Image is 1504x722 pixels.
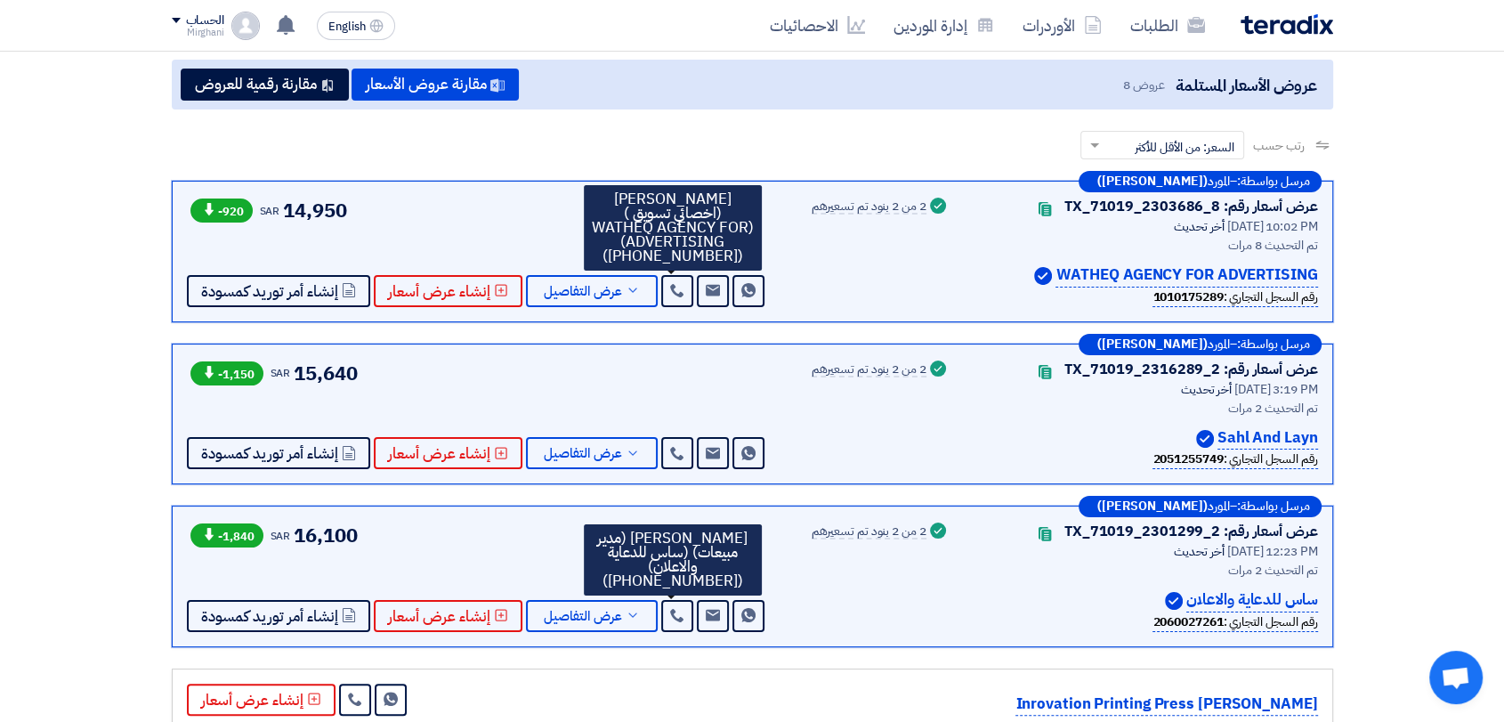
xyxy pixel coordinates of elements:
div: تم التحديث 2 مرات [971,561,1318,580]
div: عرض أسعار رقم: TX_71019_2316289_2 [1064,359,1318,380]
span: أخر تحديث [1174,542,1225,561]
span: SAR [260,203,280,219]
b: 1010175289 [1152,288,1223,306]
button: إنشاء عرض أسعار [374,275,522,307]
img: Verified Account [1034,267,1052,285]
b: 2060027261 [1152,612,1223,631]
span: 15,640 [294,359,357,388]
b: 2051255749 [1152,450,1223,468]
span: إنشاء عرض أسعار [388,285,490,298]
button: عرض التفاصيل [526,437,658,469]
span: مرسل بواسطة: [1237,500,1310,513]
button: إنشاء عرض أسعار [374,600,522,632]
button: English [317,12,395,40]
span: [DATE] 10:02 PM [1227,217,1318,236]
span: السعر: من الأقل للأكثر [1135,138,1234,157]
a: Open chat [1429,651,1483,704]
span: عرض التفاصيل [544,447,622,460]
span: مرسل بواسطة: [1237,175,1310,188]
a: الأوردرات [1008,4,1116,46]
span: عرض التفاصيل [544,285,622,298]
span: [DATE] 3:19 PM [1234,380,1318,399]
button: مقارنة رقمية للعروض [181,69,349,101]
span: أخر تحديث [1174,217,1225,236]
span: رتب حسب [1253,136,1304,155]
p: Sahl And Layn [1217,426,1318,450]
span: إنشاء أمر توريد كمسودة [201,610,338,623]
div: 2 من 2 بنود تم تسعيرهم [812,363,926,377]
span: -1,840 [190,523,263,548]
span: المورد [1208,175,1230,188]
button: إنشاء أمر توريد كمسودة [187,275,370,307]
span: -920 [190,199,253,223]
div: رقم السجل التجاري : [1152,612,1317,632]
div: [PERSON_NAME] (مدير مبيعات) (ساس للدعاية والاعلان) ([PHONE_NUMBER]) [584,524,762,596]
span: مرسل بواسطة: [1237,338,1310,351]
div: 2 من 2 بنود تم تسعيرهم [812,525,926,539]
button: إنشاء عرض أسعار [187,684,336,716]
span: [DATE] 12:23 PM [1227,542,1318,561]
div: 2 من 2 بنود تم تسعيرهم [812,200,926,215]
div: – [1079,496,1322,517]
b: ([PERSON_NAME]) [1097,175,1208,188]
div: رقم السجل التجاري : [1152,288,1317,307]
img: Verified Account [1196,430,1214,448]
button: مقارنة عروض الأسعار [352,69,519,101]
span: عروض الأسعار المستلمة [1175,73,1316,97]
span: SAR [271,365,291,381]
button: إنشاء عرض أسعار [374,437,522,469]
div: [PERSON_NAME] (اخصائي تسويق ) (WATHEQ AGENCY FOR ADVERTISING) ([PHONE_NUMBER]) [584,185,762,271]
div: تم التحديث 8 مرات [971,236,1318,255]
img: profile_test.png [231,12,260,40]
p: WATHEQ AGENCY FOR ADVERTISING [1055,264,1317,288]
span: عروض 8 [1123,76,1164,94]
a: الاحصائيات [756,4,879,46]
span: أخر تحديث [1181,380,1232,399]
b: ([PERSON_NAME]) [1097,500,1208,513]
button: إنشاء أمر توريد كمسودة [187,600,370,632]
b: ([PERSON_NAME]) [1097,338,1208,351]
button: عرض التفاصيل [526,275,658,307]
span: إنشاء أمر توريد كمسودة [201,447,338,460]
img: Verified Account [1165,592,1183,610]
a: الطلبات [1116,4,1219,46]
div: عرض أسعار رقم: TX_71019_2303686_8 [1064,196,1318,217]
div: – [1079,171,1322,192]
button: إنشاء أمر توريد كمسودة [187,437,370,469]
span: SAR [271,528,291,544]
div: Mirghani [172,28,224,37]
img: Teradix logo [1241,14,1333,35]
span: إنشاء عرض أسعار [388,447,490,460]
span: English [328,20,366,33]
span: إنشاء أمر توريد كمسودة [201,285,338,298]
button: عرض التفاصيل [526,600,658,632]
div: الحساب [186,13,224,28]
a: إدارة الموردين [879,4,1008,46]
span: 14,950 [283,196,346,225]
p: [PERSON_NAME] Inrovation Printing Press [1015,693,1317,717]
span: إنشاء عرض أسعار [388,610,490,623]
p: ساس للدعاية والاعلان [1186,588,1317,612]
div: عرض أسعار رقم: TX_71019_2301299_2 [1064,521,1318,542]
div: رقم السجل التجاري : [1152,450,1317,469]
span: 16,100 [294,521,357,550]
div: تم التحديث 2 مرات [971,399,1318,418]
span: عرض التفاصيل [544,610,622,623]
span: المورد [1208,338,1230,351]
div: – [1079,334,1322,355]
span: المورد [1208,500,1230,513]
span: -1,150 [190,361,263,385]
